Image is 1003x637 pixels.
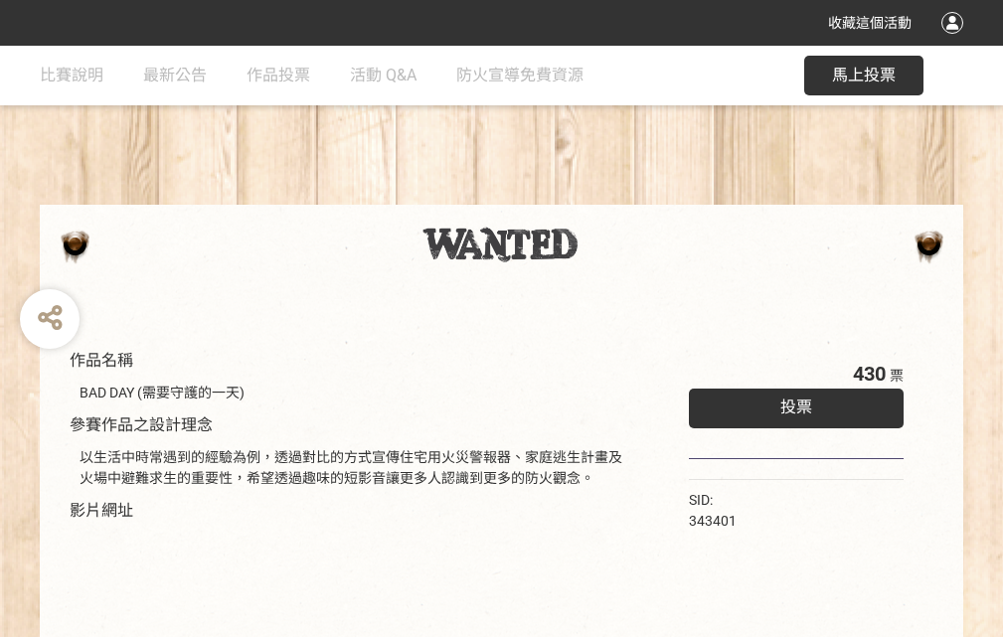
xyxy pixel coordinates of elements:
button: 馬上投票 [804,56,923,95]
a: 最新公告 [143,46,207,105]
span: 收藏這個活動 [828,15,912,31]
span: 作品投票 [247,66,310,84]
span: 票 [890,368,904,384]
span: 防火宣導免費資源 [456,66,584,84]
span: 影片網址 [70,501,133,520]
a: 比賽說明 [40,46,103,105]
span: 430 [853,362,886,386]
span: 馬上投票 [832,66,896,84]
span: 作品名稱 [70,351,133,370]
span: 活動 Q&A [350,66,417,84]
span: SID: 343401 [689,492,737,529]
iframe: Facebook Share [742,490,841,510]
div: BAD DAY (需要守護的一天) [80,383,629,403]
span: 比賽說明 [40,66,103,84]
a: 作品投票 [247,46,310,105]
a: 防火宣導免費資源 [456,46,584,105]
span: 參賽作品之設計理念 [70,415,213,434]
div: 以生活中時常遇到的經驗為例，透過對比的方式宣傳住宅用火災警報器、家庭逃生計畫及火場中避難求生的重要性，希望透過趣味的短影音讓更多人認識到更多的防火觀念。 [80,447,629,489]
span: 最新公告 [143,66,207,84]
a: 活動 Q&A [350,46,417,105]
span: 投票 [780,398,812,416]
